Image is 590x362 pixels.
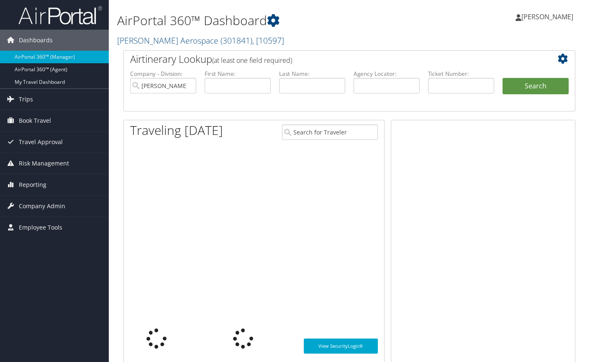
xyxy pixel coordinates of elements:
span: Trips [19,89,33,110]
span: [PERSON_NAME] [521,12,573,21]
span: Dashboards [19,30,53,51]
h1: Traveling [DATE] [130,122,223,139]
span: Employee Tools [19,217,62,238]
h2: Airtinerary Lookup [130,52,531,66]
label: First Name: [205,70,271,78]
span: Risk Management [19,153,69,174]
span: Reporting [19,174,46,195]
span: , [ 10597 ] [252,35,284,46]
label: Ticket Number: [428,70,494,78]
span: Travel Approval [19,132,63,153]
img: airportal-logo.png [18,5,102,25]
span: (at least one field required) [212,56,292,65]
span: Book Travel [19,110,51,131]
label: Agency Locator: [354,70,420,78]
a: [PERSON_NAME] [516,4,582,29]
label: Company - Division: [130,70,196,78]
span: ( 301841 ) [221,35,252,46]
h1: AirPortal 360™ Dashboard [117,12,427,29]
span: Company Admin [19,196,65,217]
a: View SecurityLogic® [304,339,378,354]
button: Search [503,78,569,95]
label: Last Name: [279,70,345,78]
input: Search for Traveler [282,124,378,140]
a: [PERSON_NAME] Aerospace [117,35,284,46]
